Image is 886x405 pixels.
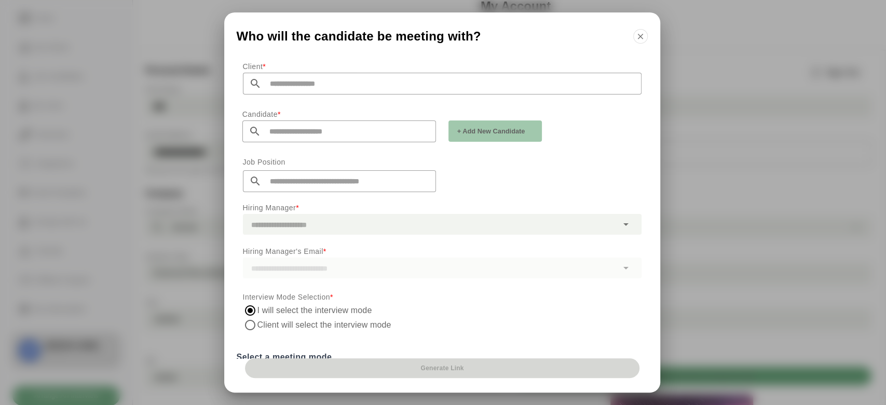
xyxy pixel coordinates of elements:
p: Hiring Manager [243,201,642,214]
span: Who will the candidate be meeting with? [237,30,481,43]
p: Interview Mode Selection [243,291,642,303]
p: Hiring Manager's Email [243,245,642,258]
label: Select a meeting mode [237,350,648,365]
label: I will select the interview mode [257,303,373,318]
label: Client will select the interview mode [257,318,440,332]
p: Job Position [243,156,436,168]
p: Candidate [242,108,436,120]
p: Client [243,60,642,73]
span: + Add New Candidate [457,126,525,137]
button: + Add New Candidate [448,120,542,142]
